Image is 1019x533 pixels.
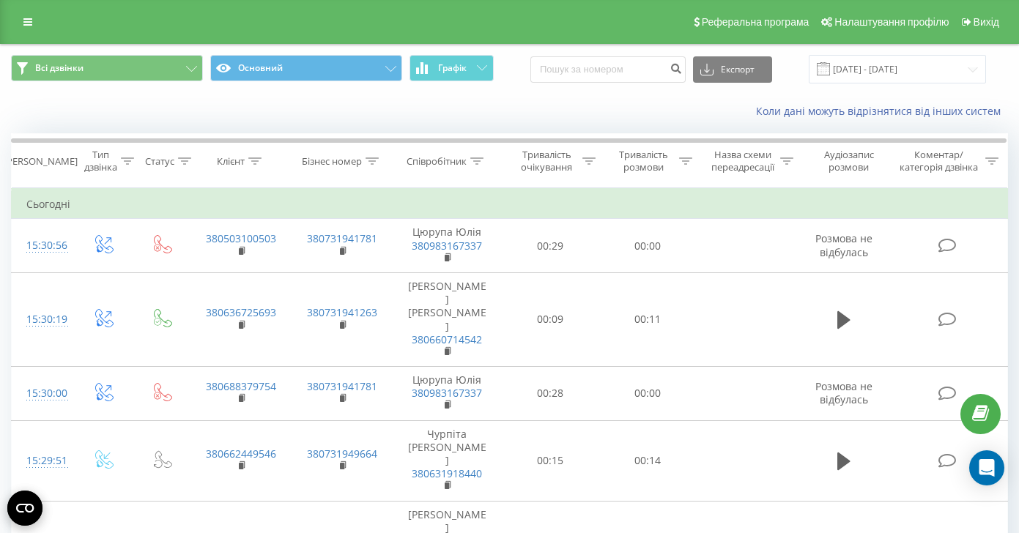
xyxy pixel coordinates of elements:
[412,332,482,346] a: 380660714542
[206,379,276,393] a: 380688379754
[834,16,949,28] span: Налаштування профілю
[438,63,467,73] span: Графік
[26,379,59,408] div: 15:30:00
[515,149,579,174] div: Тривалість очікування
[502,219,599,273] td: 00:29
[974,16,999,28] span: Вихід
[12,190,1008,219] td: Сьогодні
[26,231,59,260] div: 15:30:56
[702,16,809,28] span: Реферальна програма
[599,219,696,273] td: 00:00
[393,219,502,273] td: Цюрупа Юлія
[393,272,502,366] td: [PERSON_NAME] [PERSON_NAME]
[502,367,599,421] td: 00:28
[307,379,377,393] a: 380731941781
[410,55,494,81] button: Графік
[206,305,276,319] a: 380636725693
[693,56,772,83] button: Експорт
[896,149,982,174] div: Коментар/категорія дзвінка
[206,447,276,461] a: 380662449546
[393,420,502,501] td: Чурпіта [PERSON_NAME]
[599,272,696,366] td: 00:11
[815,379,872,406] span: Розмова не відбулась
[307,447,377,461] a: 380731949664
[412,466,482,480] a: 380631918440
[84,149,117,174] div: Тип дзвінка
[35,62,84,74] span: Всі дзвінки
[412,239,482,253] a: 380983167337
[530,56,686,83] input: Пошук за номером
[502,272,599,366] td: 00:09
[145,155,174,168] div: Статус
[11,55,203,81] button: Всі дзвінки
[393,367,502,421] td: Цюрупа Юлія
[302,155,362,168] div: Бізнес номер
[307,305,377,319] a: 380731941263
[810,149,887,174] div: Аудіозапис розмови
[756,104,1008,118] a: Коли дані можуть відрізнятися вiд інших систем
[7,491,42,526] button: Open CMP widget
[26,447,59,475] div: 15:29:51
[206,231,276,245] a: 380503100503
[217,155,245,168] div: Клієнт
[26,305,59,334] div: 15:30:19
[412,386,482,400] a: 380983167337
[599,420,696,501] td: 00:14
[599,367,696,421] td: 00:00
[815,231,872,258] span: Розмова не відбулась
[709,149,777,174] div: Назва схеми переадресації
[210,55,402,81] button: Основний
[307,231,377,245] a: 380731941781
[407,155,467,168] div: Співробітник
[612,149,675,174] div: Тривалість розмови
[502,420,599,501] td: 00:15
[969,450,1004,485] div: Open Intercom Messenger
[4,155,78,168] div: [PERSON_NAME]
